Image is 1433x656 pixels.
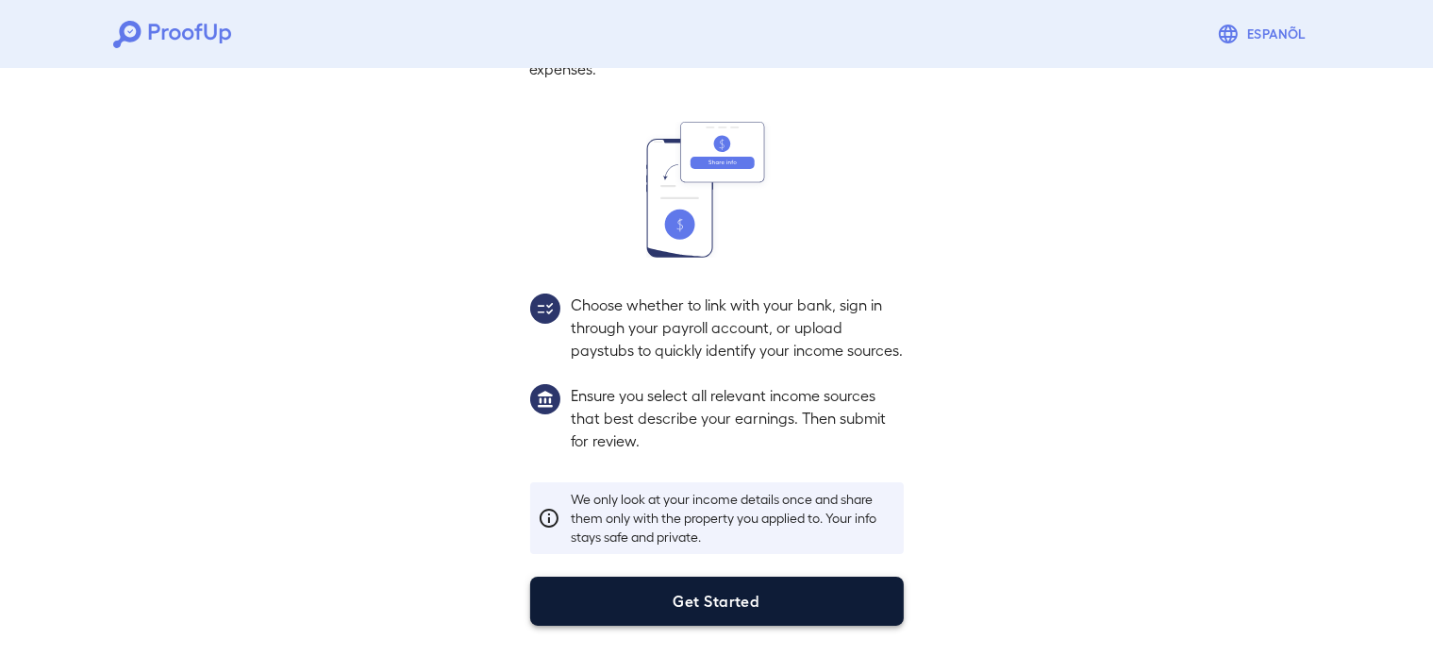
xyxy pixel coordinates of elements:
p: Choose whether to link with your bank, sign in through your payroll account, or upload paystubs t... [572,294,904,362]
img: group2.svg [530,294,560,324]
button: Espanõl [1209,15,1320,53]
button: Get Started [530,577,904,626]
p: Ensure you select all relevant income sources that best describe your earnings. Then submit for r... [572,384,904,452]
img: group1.svg [530,384,560,414]
img: transfer_money.svg [646,122,788,258]
p: We only look at your income details once and share them only with the property you applied to. Yo... [572,490,896,547]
